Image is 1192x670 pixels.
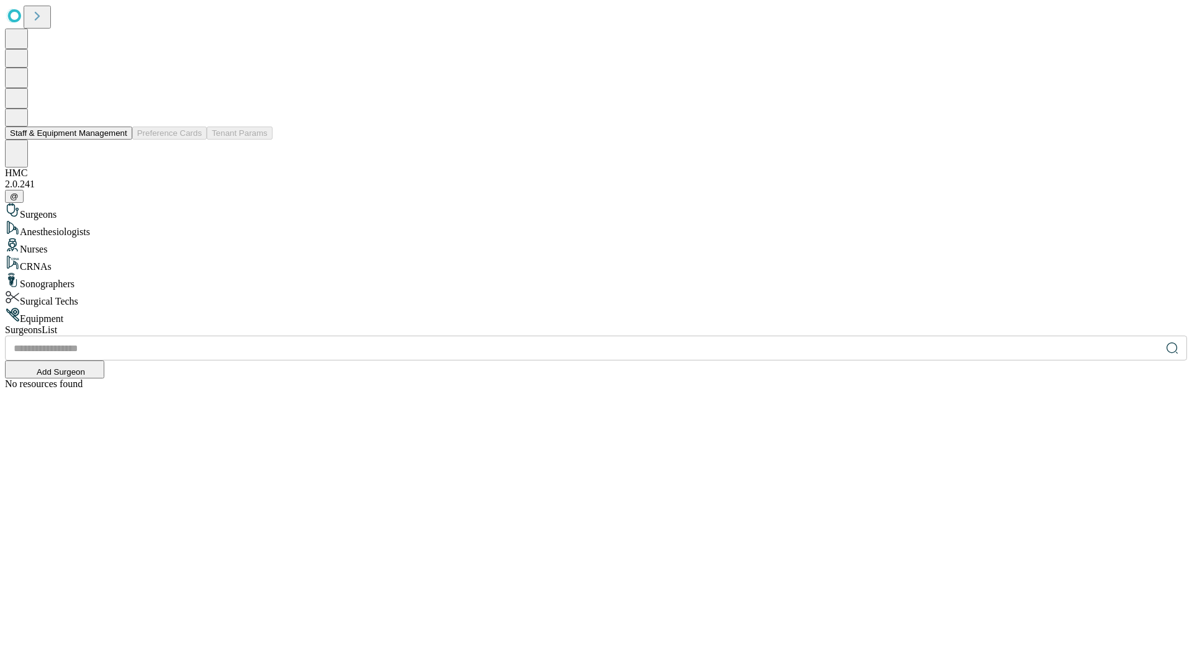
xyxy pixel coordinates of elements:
[5,272,1187,290] div: Sonographers
[5,307,1187,324] div: Equipment
[10,192,19,201] span: @
[37,367,85,377] span: Add Surgeon
[5,324,1187,336] div: Surgeons List
[5,203,1187,220] div: Surgeons
[5,127,132,140] button: Staff & Equipment Management
[207,127,273,140] button: Tenant Params
[5,167,1187,179] div: HMC
[5,255,1187,272] div: CRNAs
[5,238,1187,255] div: Nurses
[132,127,207,140] button: Preference Cards
[5,360,104,378] button: Add Surgeon
[5,378,1187,390] div: No resources found
[5,190,24,203] button: @
[5,179,1187,190] div: 2.0.241
[5,220,1187,238] div: Anesthesiologists
[5,290,1187,307] div: Surgical Techs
